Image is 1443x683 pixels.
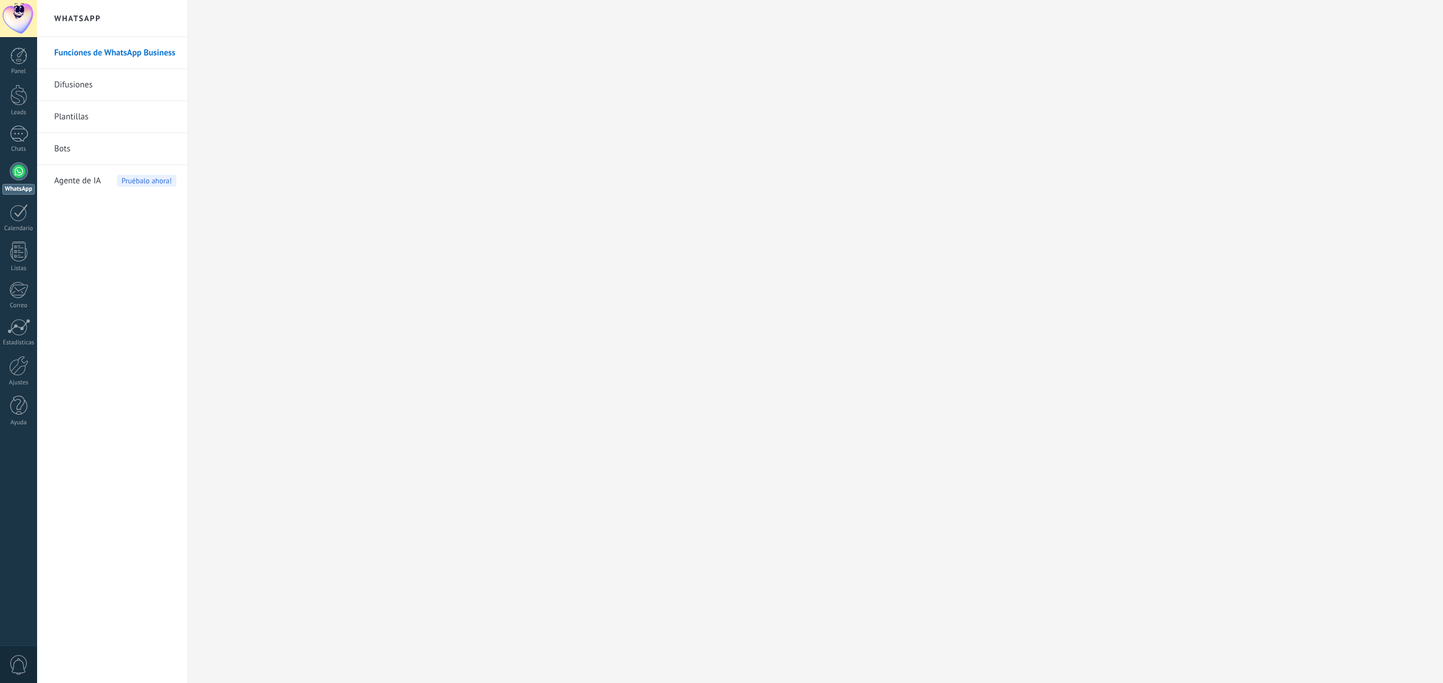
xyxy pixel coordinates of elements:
[2,379,35,387] div: Ajustes
[2,225,35,232] div: Calendario
[54,165,176,197] a: Agente de IAPruébalo ahora!
[37,101,188,133] li: Plantillas
[37,69,188,101] li: Difusiones
[2,419,35,427] div: Ayuda
[54,37,176,69] a: Funciones de WhatsApp Business
[117,175,176,187] span: Pruébalo ahora!
[54,69,176,101] a: Difusiones
[2,265,35,272] div: Listas
[2,339,35,347] div: Estadísticas
[54,165,101,197] span: Agente de IA
[54,101,176,133] a: Plantillas
[54,133,176,165] a: Bots
[2,68,35,75] div: Panel
[37,165,188,196] li: Agente de IA
[37,37,188,69] li: Funciones de WhatsApp Business
[2,302,35,310] div: Correo
[2,109,35,116] div: Leads
[37,133,188,165] li: Bots
[2,184,35,195] div: WhatsApp
[2,146,35,153] div: Chats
